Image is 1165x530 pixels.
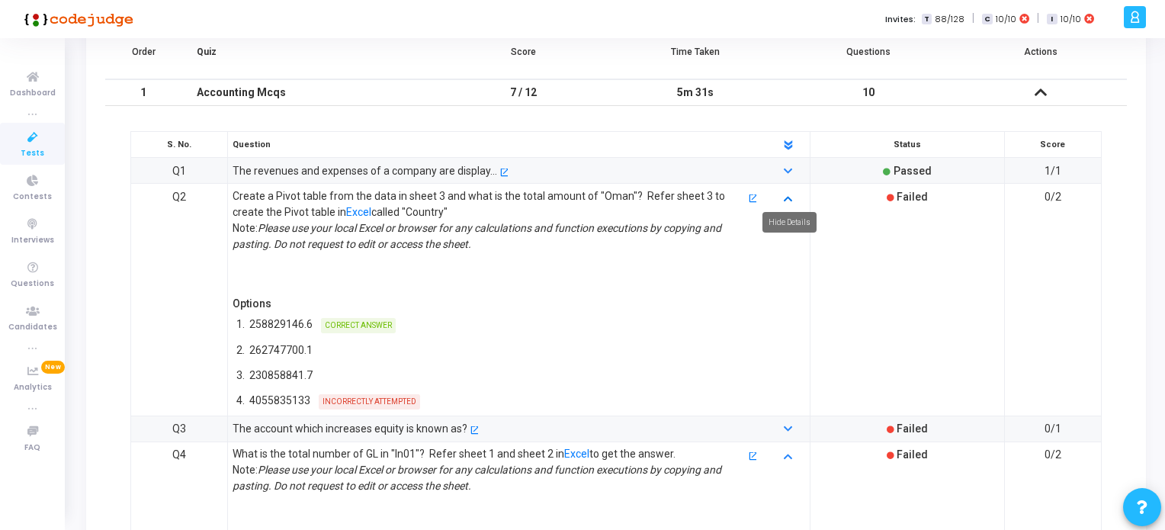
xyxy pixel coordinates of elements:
span: 10/10 [996,13,1016,26]
span: New [41,361,65,374]
div: 230858841.7 [249,367,313,384]
p: Create a Pivot table from the data in sheet 3 and what is the total amount of "Oman"? Refer sheet... [233,188,746,284]
mat-icon: open_in_new [748,452,756,461]
span: | [1037,11,1039,27]
span: 0/2 [1045,191,1061,203]
span: Questions [11,278,54,291]
div: 262747700.1 [249,342,313,358]
span: 88/128 [935,13,964,26]
span: Candidates [8,321,57,334]
strong: Note [233,222,255,234]
span: 1/1 [1045,165,1061,177]
span: Failed [897,448,928,461]
div: 258829146.6 [249,316,313,332]
span: 4. [233,392,249,409]
div: Options [233,295,271,312]
div: Accounting Mcqs [197,80,422,105]
p: What is the total number of GL in "In01"? Refer sheet 1 and sheet 2 in to get the answer. : [233,446,746,526]
span: FAQ [24,442,40,455]
th: Order [105,37,181,79]
span: 0/2 [1045,448,1061,461]
td: Q1 [131,158,228,184]
span: Dashboard [10,87,56,100]
span: 10/10 [1061,13,1081,26]
span: Analytics [14,381,52,394]
th: Score [1004,132,1101,158]
mat-icon: open_in_new [470,426,478,435]
label: Invites: [885,13,916,26]
div: The account which increases equity is known as? [233,420,467,437]
i: Please use your local Excel or browser for any calculations and function executions by copying an... [233,222,721,250]
span: C [982,14,992,25]
span: I [1047,14,1057,25]
th: Status [810,132,1005,158]
span: Failed [897,191,928,203]
td: 10 [782,79,955,106]
th: Time Taken [609,37,781,79]
th: Actions [955,37,1127,79]
span: 2. [233,342,249,358]
th: Score [437,37,609,79]
div: Hide Details [762,212,817,233]
a: Excel [346,206,371,218]
mat-icon: open_in_new [748,194,756,203]
td: Q2 [131,184,228,416]
span: 1. [233,316,249,332]
td: 1 [105,79,181,106]
td: Q3 [131,416,228,442]
span: Tests [21,147,44,160]
td: 7 / 12 [437,79,609,106]
th: Quiz [181,37,437,79]
span: Contests [13,191,52,204]
a: Excel [564,448,589,460]
span: | [972,11,974,27]
div: The revenues and expenses of a company are display... [233,162,497,179]
span: Interviews [11,234,54,247]
span: Passed [894,165,932,177]
div: 5m 31s [624,80,766,105]
span: Failed [897,422,928,435]
div: 4055835133 [249,392,310,409]
span: T [922,14,932,25]
div: Question [225,137,764,153]
span: INCORRECTLY ATTEMPTED [319,394,420,410]
th: S. No. [131,132,228,158]
span: 0/1 [1045,422,1061,435]
mat-icon: open_in_new [499,169,508,177]
i: Please use your local Excel or browser for any calculations and function executions by copying an... [233,464,721,492]
img: logo [19,4,133,34]
span: 3. [233,367,249,384]
th: Questions [782,37,955,79]
span: CORRECT ANSWER [321,318,396,333]
strong: Note [233,464,255,476]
